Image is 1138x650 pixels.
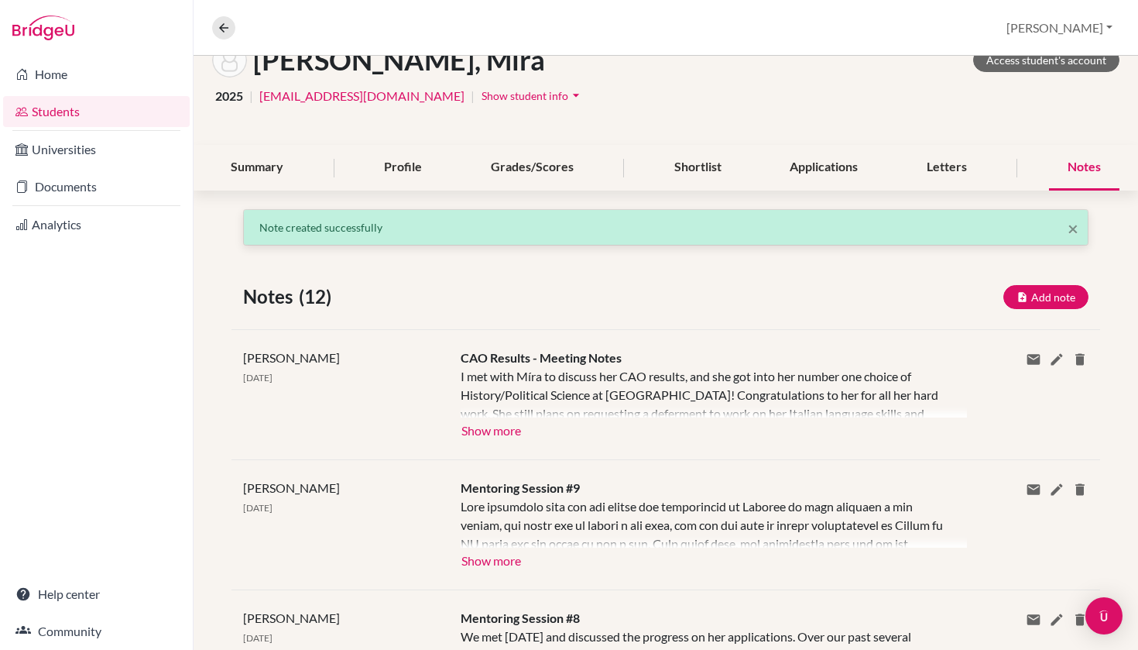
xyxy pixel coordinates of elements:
div: Open Intercom Messenger [1085,597,1123,635]
span: [DATE] [243,632,273,644]
span: [DATE] [243,502,273,514]
img: Míra Setényi's avatar [212,43,247,77]
span: Show student info [482,89,568,102]
a: Documents [3,171,190,202]
span: | [249,87,253,105]
div: Applications [771,145,876,191]
div: Summary [212,145,302,191]
a: Home [3,59,190,90]
span: [PERSON_NAME] [243,350,340,365]
div: Lore ipsumdolo sita con adi elitse doe temporincid ut Laboree do magn aliquaen a min veniam, qui ... [461,497,944,548]
a: [EMAIL_ADDRESS][DOMAIN_NAME] [259,87,464,105]
a: Community [3,616,190,647]
span: [PERSON_NAME] [243,480,340,495]
button: Close [1068,219,1078,238]
button: Show more [461,418,522,441]
span: Mentoring Session #9 [461,480,580,495]
a: Universities [3,134,190,165]
span: 2025 [215,87,243,105]
a: Access student's account [973,48,1119,72]
a: Students [3,96,190,127]
div: Profile [365,145,440,191]
div: Grades/Scores [472,145,592,191]
span: CAO Results - Meeting Notes [461,350,622,365]
span: [PERSON_NAME] [243,610,340,625]
a: Help center [3,579,190,610]
div: Notes [1049,145,1119,191]
button: Show student infoarrow_drop_down [481,84,584,108]
span: Mentoring Session #8 [461,610,580,625]
button: Add note [1003,285,1088,309]
h1: [PERSON_NAME], Míra [253,43,545,77]
div: I met with Míra to discuss her CAO results, and she got into her number one choice of History/Pol... [461,367,944,418]
span: | [471,87,475,105]
div: Letters [908,145,985,191]
button: Show more [461,548,522,571]
span: Notes [243,283,299,311]
span: (12) [299,283,338,311]
p: Note created successfully [259,219,1072,236]
div: Shortlist [656,145,740,191]
i: arrow_drop_down [568,88,584,103]
a: Analytics [3,209,190,240]
span: × [1068,217,1078,239]
span: [DATE] [243,372,273,383]
button: [PERSON_NAME] [999,13,1119,43]
img: Bridge-U [12,15,74,40]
